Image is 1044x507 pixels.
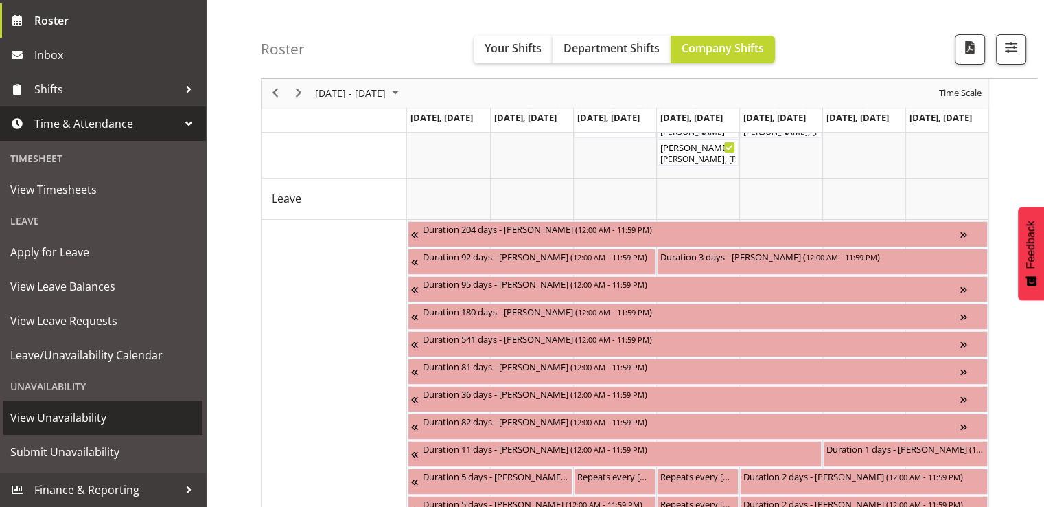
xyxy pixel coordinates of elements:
[34,480,178,500] span: Finance & Reporting
[671,36,775,63] button: Company Shifts
[408,221,988,247] div: Unavailability"s event - Duration 204 days - Fiona Macnab Begin From Monday, March 10, 2025 at 12...
[573,361,645,372] span: 12:00 AM - 11:59 PM
[408,331,988,357] div: Unavailability"s event - Duration 541 days - Thomas Bohanna Begin From Tuesday, July 8, 2025 at 1...
[264,79,287,108] div: previous period
[578,224,649,235] span: 12:00 AM - 11:59 PM
[955,34,985,65] button: Download a PDF of the roster according to the set date range.
[573,444,645,455] span: 12:00 AM - 11:59 PM
[272,190,301,207] span: Leave
[577,469,652,483] div: Repeats every [DATE], [DATE], [DATE], [DATE], [DATE], [DATE], [DATE] - [PERSON_NAME] ( )
[740,469,988,495] div: Unavailability"s event - Duration 2 days - Davey Van Gooswilligen Begin From Friday, September 5,...
[564,41,660,56] span: Department Shifts
[287,79,310,108] div: next period
[660,249,984,263] div: Duration 3 days - [PERSON_NAME] ( )
[577,111,640,124] span: [DATE], [DATE]
[573,251,645,262] span: 12:00 AM - 11:59 PM
[743,111,806,124] span: [DATE], [DATE]
[3,304,202,338] a: View Leave Requests
[573,279,645,290] span: 12:00 AM - 11:59 PM
[423,304,960,318] div: Duration 180 days - [PERSON_NAME] ( )
[485,41,542,56] span: Your Shifts
[408,441,822,467] div: Unavailability"s event - Duration 11 days - Emma Johns Begin From Monday, August 25, 2025 at 12:0...
[34,45,199,65] span: Inbox
[423,359,960,373] div: Duration 81 days - [PERSON_NAME] ( )
[313,85,405,102] button: August 2025
[3,269,202,304] a: View Leave Balances
[826,111,889,124] span: [DATE], [DATE]
[660,111,723,124] span: [DATE], [DATE]
[568,471,640,482] span: 12:00 AM - 11:59 PM
[1018,207,1044,300] button: Feedback - Show survey
[909,111,972,124] span: [DATE], [DATE]
[423,414,960,428] div: Duration 82 days - [PERSON_NAME] ( )
[3,207,202,235] div: Leave
[573,389,645,400] span: 12:00 AM - 11:59 PM
[423,469,569,483] div: Duration 5 days - [PERSON_NAME] ( )
[574,469,656,495] div: Unavailability"s event - Repeats every monday, tuesday, wednesday, thursday, friday, saturday, su...
[657,139,739,166] div: Shifts"s event - Kevin Bloody Wilson Begin From Thursday, September 4, 2025 at 6:30:00 PM GMT+12:...
[10,179,196,200] span: View Timesheets
[553,36,671,63] button: Department Shifts
[578,306,649,317] span: 12:00 AM - 11:59 PM
[3,372,202,401] div: Unavailability
[3,144,202,172] div: Timesheet
[494,111,557,124] span: [DATE], [DATE]
[290,85,308,102] button: Next
[657,249,988,275] div: Unavailability"s event - Duration 3 days - Beana Badenhorst Begin From Thursday, September 4, 202...
[3,435,202,469] a: Submit Unavailability
[3,338,202,372] a: Leave/Unavailability Calendar
[423,387,960,401] div: Duration 36 days - [PERSON_NAME] ( )
[3,235,202,269] a: Apply for Leave
[408,276,988,302] div: Unavailability"s event - Duration 95 days - Ciska Vogelzang Begin From Wednesday, June 11, 2025 a...
[262,179,407,220] td: Leave resource
[408,469,572,495] div: Unavailability"s event - Duration 5 days - Ruby Grace Begin From Thursday, August 28, 2025 at 12:...
[10,345,196,365] span: Leave/Unavailability Calendar
[660,140,735,154] div: [PERSON_NAME] Bloody [PERSON_NAME] ( )
[423,249,652,263] div: Duration 92 days - [PERSON_NAME] ( )
[743,469,984,483] div: Duration 2 days - [PERSON_NAME] ( )
[10,407,196,428] span: View Unavailability
[423,442,818,455] div: Duration 11 days - [PERSON_NAME] ( )
[660,153,735,166] div: [PERSON_NAME], [PERSON_NAME], [PERSON_NAME], [PERSON_NAME], [PERSON_NAME], [PERSON_NAME]
[408,304,988,330] div: Unavailability"s event - Duration 180 days - Katrina Luca Begin From Friday, July 4, 2025 at 12:0...
[10,311,196,331] span: View Leave Requests
[826,442,984,455] div: Duration 1 days - [PERSON_NAME] ( )
[657,469,739,495] div: Unavailability"s event - Repeats every monday, tuesday, wednesday, thursday, friday, saturday, su...
[573,416,645,427] span: 12:00 AM - 11:59 PM
[889,471,960,482] span: 12:00 AM - 11:59 PM
[408,359,988,385] div: Unavailability"s event - Duration 81 days - Grace Cavell Begin From Thursday, July 17, 2025 at 12...
[34,79,178,100] span: Shifts
[682,41,764,56] span: Company Shifts
[423,222,960,236] div: Duration 204 days - [PERSON_NAME] ( )
[10,442,196,462] span: Submit Unavailability
[314,85,387,102] span: [DATE] - [DATE]
[261,41,305,57] h4: Roster
[578,334,649,345] span: 12:00 AM - 11:59 PM
[408,414,988,440] div: Unavailability"s event - Duration 82 days - David Fourie Begin From Wednesday, August 20, 2025 at...
[408,249,656,275] div: Unavailability"s event - Duration 92 days - Heather Powell Begin From Tuesday, June 3, 2025 at 12...
[410,111,473,124] span: [DATE], [DATE]
[10,276,196,297] span: View Leave Balances
[660,469,735,483] div: Repeats every [DATE], [DATE], [DATE], [DATE], [DATE], [DATE], [DATE] - [PERSON_NAME] ( )
[34,113,178,134] span: Time & Attendance
[423,332,960,346] div: Duration 541 days - [PERSON_NAME] ( )
[1025,221,1037,269] span: Feedback
[823,441,988,467] div: Unavailability"s event - Duration 1 days - Amy Duncanson Begin From Saturday, September 6, 2025 a...
[474,36,553,63] button: Your Shifts
[937,85,984,102] button: Time Scale
[938,85,983,102] span: Time Scale
[3,172,202,207] a: View Timesheets
[10,242,196,262] span: Apply for Leave
[266,85,285,102] button: Previous
[34,10,199,31] span: Roster
[996,34,1026,65] button: Filter Shifts
[408,386,988,412] div: Unavailability"s event - Duration 36 days - Caro Richards Begin From Sunday, August 10, 2025 at 1...
[3,401,202,435] a: View Unavailability
[423,277,960,291] div: Duration 95 days - [PERSON_NAME] ( )
[972,444,1043,455] span: 12:00 AM - 11:59 PM
[310,79,407,108] div: September 01 - 07, 2025
[806,251,877,262] span: 12:00 AM - 11:59 PM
